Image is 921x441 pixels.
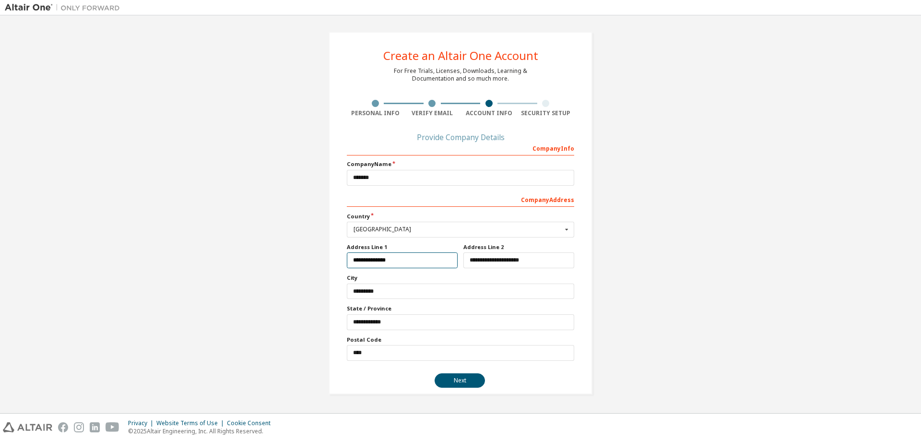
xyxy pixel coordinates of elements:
[106,422,119,432] img: youtube.svg
[227,419,276,427] div: Cookie Consent
[347,243,458,251] label: Address Line 1
[347,305,574,312] label: State / Province
[90,422,100,432] img: linkedin.svg
[128,419,156,427] div: Privacy
[347,213,574,220] label: Country
[518,109,575,117] div: Security Setup
[435,373,485,388] button: Next
[383,50,538,61] div: Create an Altair One Account
[58,422,68,432] img: facebook.svg
[347,274,574,282] label: City
[404,109,461,117] div: Verify Email
[347,191,574,207] div: Company Address
[460,109,518,117] div: Account Info
[354,226,562,232] div: [GEOGRAPHIC_DATA]
[347,109,404,117] div: Personal Info
[347,140,574,155] div: Company Info
[128,427,276,435] p: © 2025 Altair Engineering, Inc. All Rights Reserved.
[347,134,574,140] div: Provide Company Details
[463,243,574,251] label: Address Line 2
[394,67,527,83] div: For Free Trials, Licenses, Downloads, Learning & Documentation and so much more.
[347,160,574,168] label: Company Name
[5,3,125,12] img: Altair One
[347,336,574,344] label: Postal Code
[74,422,84,432] img: instagram.svg
[156,419,227,427] div: Website Terms of Use
[3,422,52,432] img: altair_logo.svg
